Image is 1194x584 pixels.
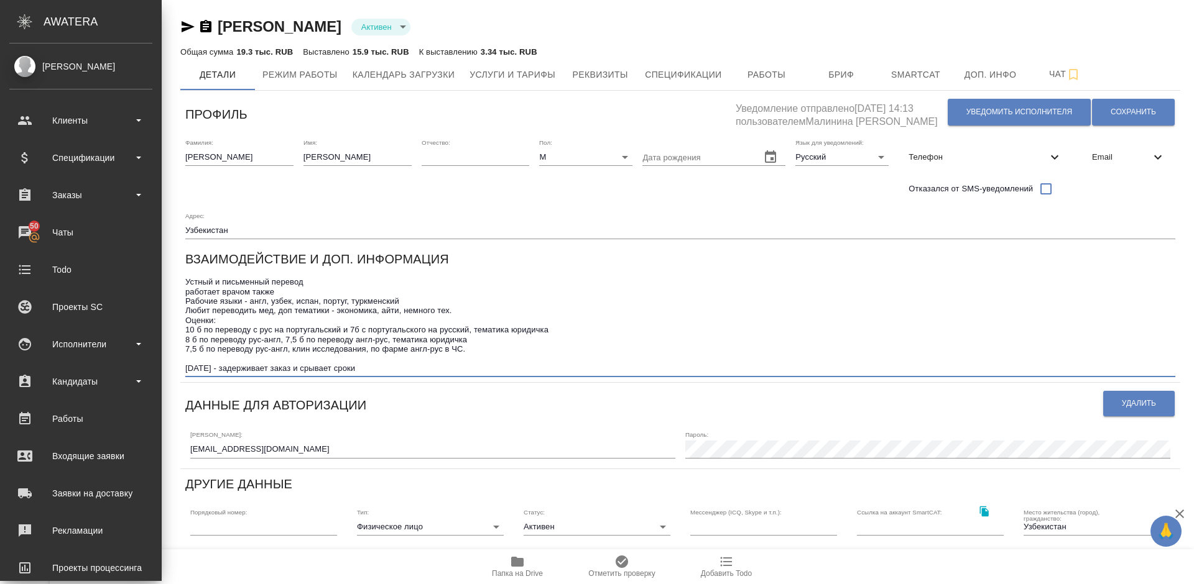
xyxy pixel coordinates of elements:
button: Удалить [1103,391,1175,416]
label: Статус: [524,509,545,515]
button: Уведомить исполнителя [948,99,1091,125]
span: Smartcat [886,67,946,83]
label: Порядковый номер: [190,509,247,515]
div: Телефон [899,144,1072,171]
div: AWATERA [44,9,162,34]
textarea: Устный и письменный перевод работает врачом также Рабочие языки - англ, узбек, испан, португ, тур... [185,277,1175,373]
a: Проекты процессинга [3,552,159,583]
button: Отметить проверку [570,549,674,584]
a: [PERSON_NAME] [218,18,341,35]
a: Todo [3,254,159,285]
label: Ссылка на аккаунт SmartCAT: [857,509,942,515]
span: Телефон [909,151,1047,163]
span: Отказался от SMS-уведомлений [909,183,1033,195]
span: Уведомить исполнителя [966,107,1072,117]
svg: Подписаться [1066,67,1081,82]
h5: Уведомление отправлено [DATE] 14:13 пользователем Малинина [PERSON_NAME] [736,96,947,129]
span: Добавить Todo [701,569,752,578]
button: Сохранить [1092,99,1175,125]
p: 3.34 тыс. RUB [481,47,537,57]
label: [PERSON_NAME]: [190,432,243,438]
h6: Данные для авторизации [185,395,366,415]
span: Папка на Drive [492,569,543,578]
span: 🙏 [1155,518,1177,544]
label: Отчество: [422,139,450,145]
button: Скопировать ссылку [198,19,213,34]
p: 15.9 тыс. RUB [353,47,409,57]
div: Русский [795,148,889,166]
h6: Взаимодействие и доп. информация [185,249,449,269]
span: Email [1092,151,1150,163]
div: Активен [351,19,410,35]
div: Проекты процессинга [9,559,152,577]
label: Мессенджер (ICQ, Skype и т.п.): [690,509,782,515]
span: Бриф [812,67,871,83]
span: Удалить [1122,398,1156,409]
span: Календарь загрузки [353,67,455,83]
span: Работы [737,67,797,83]
h6: Другие данные [185,474,292,494]
span: 50 [22,220,46,232]
h6: Профиль [185,104,248,124]
a: Работы [3,403,159,434]
label: Фамилия: [185,139,213,145]
div: Входящие заявки [9,447,152,465]
label: Язык для уведомлений: [795,139,864,145]
div: [PERSON_NAME] [9,60,152,73]
button: Добавить Todo [674,549,779,584]
a: Заявки на доставку [3,478,159,509]
span: Услуги и тарифы [470,67,555,83]
a: Проекты SC [3,291,159,322]
div: Спецификации [9,148,152,167]
a: Рекламации [3,515,159,546]
div: Чаты [9,223,152,242]
div: Рекламации [9,521,152,540]
div: Заказы [9,186,152,204]
div: Todo [9,260,152,279]
span: Реквизиты [570,67,630,83]
label: Место жительства (город), гражданство: [1024,509,1134,521]
div: Физическое лицо [357,518,504,536]
a: 50Чаты [3,217,159,248]
label: Адрес: [185,212,205,219]
p: Общая сумма [180,47,236,57]
span: Отметить проверку [588,569,655,578]
button: Папка на Drive [465,549,570,584]
label: Тип: [357,509,369,515]
span: Спецификации [645,67,721,83]
button: Активен [358,22,396,32]
div: Кандидаты [9,372,152,391]
div: Работы [9,409,152,428]
button: 🙏 [1150,516,1182,547]
p: 19.3 тыс. RUB [236,47,293,57]
div: Клиенты [9,111,152,130]
div: Проекты SC [9,298,152,316]
label: Имя: [303,139,317,145]
a: Входящие заявки [3,440,159,472]
div: Email [1082,144,1175,171]
p: Выставлено [303,47,353,57]
div: М [539,148,632,166]
span: Детали [188,67,248,83]
button: Скопировать ссылку [971,499,997,524]
span: Сохранить [1111,107,1156,117]
button: Скопировать ссылку для ЯМессенджера [180,19,195,34]
div: Заявки на доставку [9,484,152,503]
span: Чат [1035,66,1095,82]
span: Доп. инфо [961,67,1020,83]
span: Режим работы [262,67,338,83]
p: К выставлению [419,47,481,57]
div: Исполнители [9,335,152,354]
div: Активен [524,518,670,536]
label: Пароль: [685,432,708,438]
label: Пол: [539,139,552,145]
